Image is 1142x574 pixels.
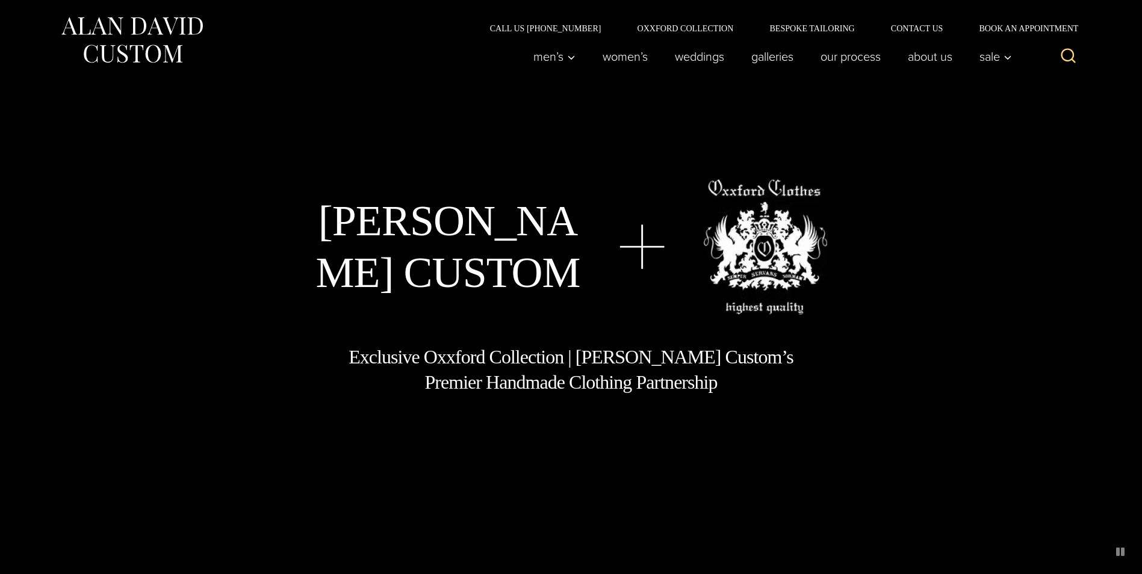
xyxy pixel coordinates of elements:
a: Bespoke Tailoring [751,24,872,32]
a: Oxxford Collection [619,24,751,32]
h1: Exclusive Oxxford Collection | [PERSON_NAME] Custom’s Premier Handmade Clothing Partnership [348,345,795,395]
nav: Primary Navigation [520,45,1018,69]
a: Galleries [737,45,807,69]
button: pause animated background image [1111,542,1130,561]
span: Men’s [533,51,576,63]
a: Contact Us [873,24,961,32]
a: Our Process [807,45,894,69]
h1: [PERSON_NAME] Custom [315,195,581,299]
a: Women’s [589,45,661,69]
nav: Secondary Navigation [472,24,1083,32]
img: Alan David Custom [60,13,204,67]
a: Book an Appointment [961,24,1082,32]
button: View Search Form [1054,42,1083,71]
a: weddings [661,45,737,69]
a: Call Us [PHONE_NUMBER] [472,24,619,32]
span: Sale [979,51,1012,63]
img: oxxford clothes, highest quality [703,179,827,315]
a: About Us [894,45,966,69]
